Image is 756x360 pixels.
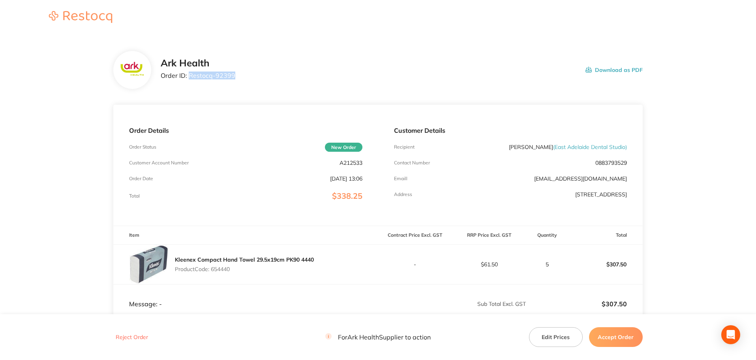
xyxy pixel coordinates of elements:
div: Open Intercom Messenger [721,325,740,344]
p: Customer Account Number [129,160,189,166]
p: Contact Number [394,160,430,166]
p: $307.50 [527,300,627,307]
th: Quantity [526,226,568,245]
p: Order Status [129,144,156,150]
p: Customer Details [394,127,627,134]
p: A212533 [340,160,362,166]
p: [PERSON_NAME] [509,144,627,150]
p: For Ark Health Supplier to action [325,334,431,341]
th: Item [113,226,378,245]
p: Order Details [129,127,362,134]
button: Reject Order [113,334,150,341]
p: Address [394,192,412,197]
p: $307.50 [569,255,642,274]
p: Total [129,193,140,199]
span: $338.25 [332,191,362,201]
a: [EMAIL_ADDRESS][DOMAIN_NAME] [534,175,627,182]
a: Restocq logo [41,11,120,24]
p: Product Code: 654440 [175,266,314,272]
button: Accept Order [589,327,643,347]
span: ( East Adelaide Dental Studio ) [553,143,627,151]
img: c3FhZTAyaA [120,61,145,79]
th: RRP Price Excl. GST [452,226,526,245]
p: $61.50 [452,261,526,268]
p: Recipient [394,144,415,150]
p: Sub Total Excl. GST [379,301,526,307]
a: Kleenex Compact Hand Towel 29.5x19cm PK90 4440 [175,256,314,263]
img: NWkyYTN1cQ [129,245,169,284]
p: Order Date [129,176,153,181]
p: [DATE] 13:06 [330,175,362,182]
p: [STREET_ADDRESS] [575,191,627,198]
button: Download as PDF [585,58,643,82]
th: Total [568,226,643,245]
p: Order ID: Restocq- 92399 [161,72,235,79]
p: 5 [527,261,568,268]
p: Emaill [394,176,407,181]
h2: Ark Health [161,58,235,69]
button: Edit Prices [529,327,583,347]
p: - [379,261,452,268]
span: New Order [325,143,362,152]
img: Restocq logo [41,11,120,23]
th: Contract Price Excl. GST [378,226,452,245]
td: Message: - [113,284,378,308]
p: 0883793529 [595,160,627,166]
